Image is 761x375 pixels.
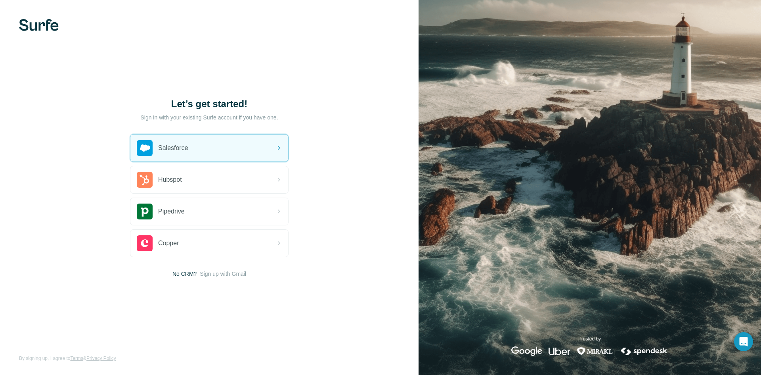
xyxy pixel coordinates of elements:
[140,113,278,121] p: Sign in with your existing Surfe account if you have one.
[172,270,197,278] span: No CRM?
[86,356,116,361] a: Privacy Policy
[137,204,153,219] img: pipedrive's logo
[70,356,83,361] a: Terms
[137,140,153,156] img: salesforce's logo
[511,346,542,356] img: google's logo
[130,98,289,110] h1: Let’s get started!
[158,207,185,216] span: Pipedrive
[579,335,601,342] p: Trusted by
[137,235,153,251] img: copper's logo
[19,19,59,31] img: Surfe's logo
[734,332,753,351] div: Open Intercom Messenger
[19,355,116,362] span: By signing up, I agree to &
[158,175,182,185] span: Hubspot
[158,238,179,248] span: Copper
[200,270,246,278] button: Sign up with Gmail
[158,143,188,153] span: Salesforce
[577,346,613,356] img: mirakl's logo
[137,172,153,188] img: hubspot's logo
[620,346,669,356] img: spendesk's logo
[549,346,570,356] img: uber's logo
